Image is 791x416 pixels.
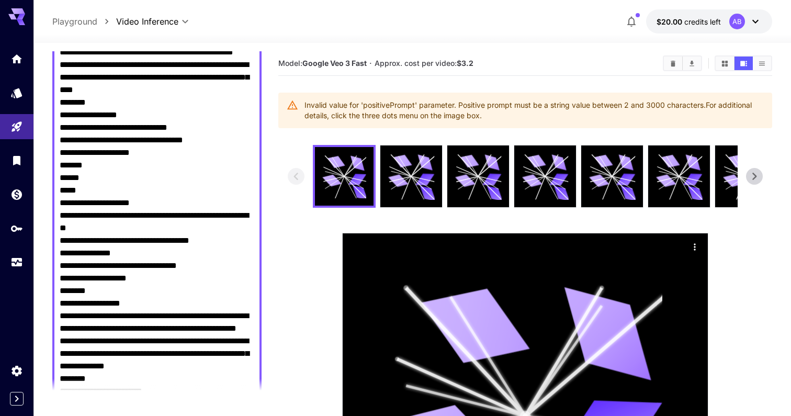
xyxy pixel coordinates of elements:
[739,366,791,416] iframe: Chat Widget
[457,59,473,68] b: $3.2
[116,15,178,28] span: Video Inference
[278,59,367,68] span: Model:
[52,15,97,28] a: Playground
[10,222,23,235] div: API Keys
[683,57,701,70] button: Download All
[10,52,23,65] div: Home
[729,14,745,29] div: AB
[715,55,772,71] div: Show videos in grid viewShow videos in video viewShow videos in list view
[753,57,771,70] button: Show videos in list view
[734,57,753,70] button: Show videos in video view
[664,57,682,70] button: Clear videos
[10,364,23,377] div: Settings
[52,15,116,28] nav: breadcrumb
[687,239,703,254] div: Actions
[10,188,23,201] div: Wallet
[10,86,23,99] div: Models
[10,392,24,406] button: Expand sidebar
[663,55,702,71] div: Clear videosDownload All
[10,256,23,269] div: Usage
[657,16,721,27] div: $20.00328
[304,96,764,125] div: Invalid value for 'positivePrompt' parameter. Positive prompt must be a string value between 2 an...
[716,57,734,70] button: Show videos in grid view
[10,120,23,133] div: Playground
[657,17,684,26] span: $20.00
[684,17,721,26] span: credits left
[10,154,23,167] div: Library
[302,59,367,68] b: Google Veo 3 Fast
[375,59,473,68] span: Approx. cost per video:
[369,57,372,70] p: ·
[646,9,772,33] button: $20.00328AB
